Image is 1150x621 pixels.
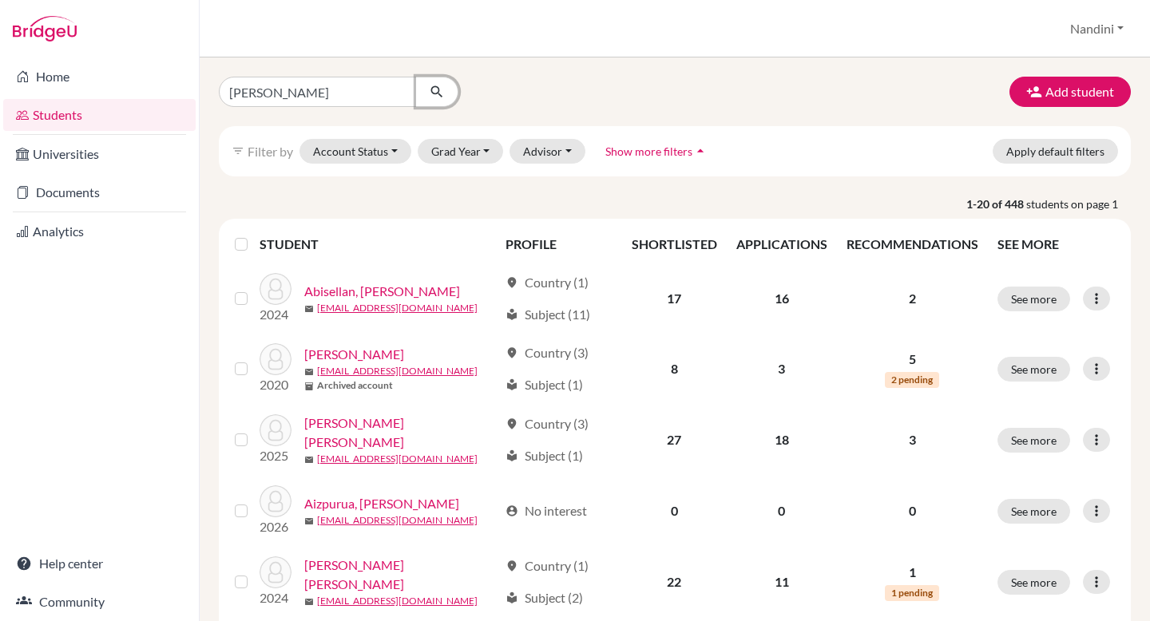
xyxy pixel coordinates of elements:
[506,446,583,465] div: Subject (1)
[3,138,196,170] a: Universities
[506,504,518,517] span: account_circle
[727,404,837,476] td: 18
[3,586,196,618] a: Community
[317,378,393,393] b: Archived account
[13,16,77,42] img: Bridge-U
[260,343,291,375] img: Abu-Shihab, Mohamed
[260,588,291,607] p: 2024
[885,585,939,601] span: 1 pending
[506,556,589,576] div: Country (1)
[304,556,498,594] a: [PERSON_NAME] [PERSON_NAME]
[506,273,589,292] div: Country (1)
[506,378,518,391] span: local_library
[317,594,478,608] a: [EMAIL_ADDRESS][DOMAIN_NAME]
[304,282,460,301] a: Abisellan, [PERSON_NAME]
[997,357,1070,382] button: See more
[260,446,291,465] p: 2025
[506,305,590,324] div: Subject (11)
[993,139,1118,164] button: Apply default filters
[847,430,978,449] p: 3
[260,556,291,588] img: Alegria Arana, Felipe Jose
[1009,77,1131,107] button: Add student
[622,225,727,263] th: SHORTLISTED
[260,273,291,305] img: Abisellan, Ethan Julius
[506,375,583,394] div: Subject (1)
[304,455,314,465] span: mail
[622,404,727,476] td: 27
[3,61,196,93] a: Home
[692,143,708,159] i: arrow_drop_up
[219,77,417,107] input: Find student by name...
[622,546,727,618] td: 22
[847,563,978,582] p: 1
[592,139,722,164] button: Show more filtersarrow_drop_up
[847,289,978,308] p: 2
[510,139,585,164] button: Advisor
[506,449,518,462] span: local_library
[248,144,293,159] span: Filter by
[317,452,478,466] a: [EMAIL_ADDRESS][DOMAIN_NAME]
[260,414,291,446] img: Agudelo Mejia, Allison
[232,144,244,157] i: filter_list
[997,428,1070,453] button: See more
[506,560,518,572] span: location_on
[506,414,589,433] div: Country (3)
[3,548,196,579] a: Help center
[506,343,589,362] div: Country (3)
[3,99,196,131] a: Students
[260,375,291,394] p: 2020
[317,364,478,378] a: [EMAIL_ADDRESS][DOMAIN_NAME]
[727,225,837,263] th: APPLICATIONS
[304,597,314,607] span: mail
[885,372,939,388] span: 2 pending
[304,304,314,314] span: mail
[506,501,587,520] div: No interest
[304,494,459,513] a: Aizpurua, [PERSON_NAME]
[847,350,978,369] p: 5
[966,196,1026,212] strong: 1-20 of 448
[506,591,518,604] span: local_library
[260,225,496,263] th: STUDENT
[622,334,727,404] td: 8
[3,176,196,208] a: Documents
[418,139,504,164] button: Grad Year
[622,263,727,334] td: 17
[727,546,837,618] td: 11
[727,263,837,334] td: 16
[317,301,478,315] a: [EMAIL_ADDRESS][DOMAIN_NAME]
[506,308,518,321] span: local_library
[727,334,837,404] td: 3
[304,367,314,377] span: mail
[622,476,727,546] td: 0
[299,139,411,164] button: Account Status
[997,570,1070,595] button: See more
[847,501,978,520] p: 0
[506,276,518,289] span: location_on
[3,216,196,247] a: Analytics
[997,287,1070,311] button: See more
[837,225,988,263] th: RECOMMENDATIONS
[1063,14,1131,44] button: Nandini
[260,517,291,536] p: 2026
[506,346,518,359] span: location_on
[605,144,692,158] span: Show more filters
[988,225,1124,263] th: SEE MORE
[506,417,518,430] span: location_on
[997,499,1070,524] button: See more
[317,513,478,528] a: [EMAIL_ADDRESS][DOMAIN_NAME]
[1026,196,1131,212] span: students on page 1
[260,485,291,517] img: Aizpurua, Martin Andres
[496,225,621,263] th: PROFILE
[304,382,314,391] span: inventory_2
[727,476,837,546] td: 0
[260,305,291,324] p: 2024
[304,413,498,452] a: [PERSON_NAME] [PERSON_NAME]
[506,588,583,607] div: Subject (2)
[304,345,404,364] a: [PERSON_NAME]
[304,516,314,526] span: mail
